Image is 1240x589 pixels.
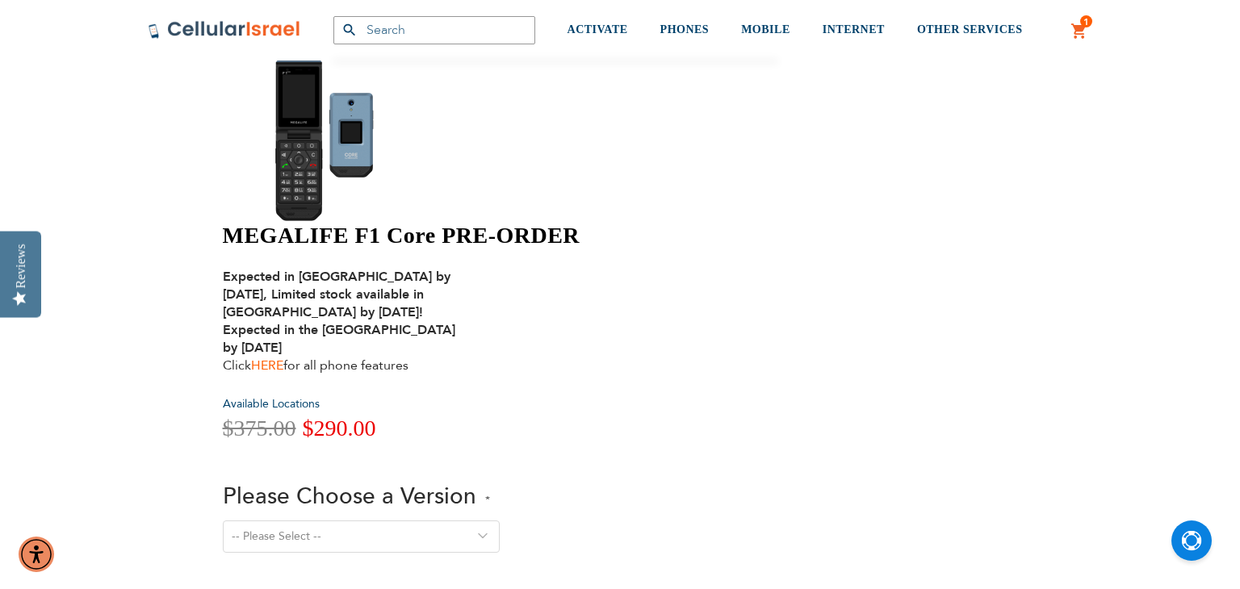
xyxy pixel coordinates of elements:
a: 1 [1070,22,1088,41]
h1: MEGALIFE F1 Core PRE-ORDER [223,222,789,249]
div: Reviews [14,244,28,288]
input: Search [333,16,535,44]
div: Click for all phone features [223,268,473,374]
img: MEGALIFE F1 Core PRE-ORDER [223,56,457,222]
span: Please Choose a Version [223,481,476,512]
span: 1 [1083,15,1089,28]
a: HERE [251,357,283,374]
span: PHONES [660,23,710,36]
strong: Expected in [GEOGRAPHIC_DATA] by [DATE], Limited stock available in [GEOGRAPHIC_DATA] by [DATE]! ... [223,268,455,357]
span: OTHER SERVICES [917,23,1023,36]
span: $290.00 [303,416,376,441]
span: ACTIVATE [568,23,628,36]
div: Accessibility Menu [19,537,54,572]
span: $375.00 [223,416,296,441]
a: Available Locations [223,396,320,411]
img: Cellular Israel Logo [148,20,301,40]
span: MOBILE [741,23,790,36]
span: INTERNET [823,23,885,36]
